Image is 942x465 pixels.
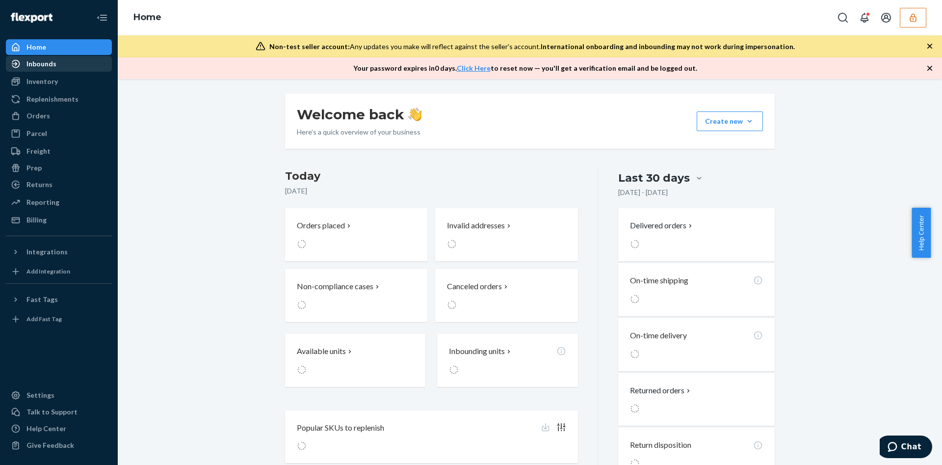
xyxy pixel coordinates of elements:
div: Inventory [26,77,58,86]
button: Returned orders [630,385,692,396]
iframe: Opens a widget where you can chat to one of our agents [880,436,932,460]
a: Inventory [6,74,112,89]
a: Settings [6,387,112,403]
p: Available units [297,346,346,357]
div: Help Center [26,424,66,434]
ol: breadcrumbs [126,3,169,32]
button: Talk to Support [6,404,112,420]
h3: Today [285,168,578,184]
button: Inbounding units [437,334,577,387]
p: [DATE] [285,186,578,196]
button: Orders placed [285,208,427,261]
p: Inbounding units [449,346,505,357]
p: Popular SKUs to replenish [297,422,384,434]
a: Home [133,12,161,23]
div: Add Fast Tag [26,315,62,323]
div: Prep [26,163,42,173]
div: Freight [26,146,51,156]
h1: Welcome back [297,106,422,123]
a: Click Here [457,64,491,72]
div: Orders [26,111,50,121]
button: Fast Tags [6,292,112,307]
p: [DATE] - [DATE] [618,188,668,197]
a: Help Center [6,421,112,437]
button: Delivered orders [630,220,694,231]
button: Open Search Box [833,8,853,27]
div: Any updates you make will reflect against the seller's account. [269,42,795,52]
div: Give Feedback [26,440,74,450]
a: Orders [6,108,112,124]
div: Last 30 days [618,170,690,186]
span: Non-test seller account: [269,42,350,51]
a: Returns [6,177,112,192]
button: Help Center [912,208,931,258]
div: Home [26,42,46,52]
div: Reporting [26,197,59,207]
a: Freight [6,143,112,159]
span: International onboarding and inbounding may not work during impersonation. [541,42,795,51]
button: Canceled orders [435,269,577,322]
p: Here’s a quick overview of your business [297,127,422,137]
div: Billing [26,215,47,225]
button: Create new [697,111,763,131]
p: Your password expires in 0 days . to reset now — you'll get a verification email and be logged out. [353,63,697,73]
button: Open account menu [876,8,896,27]
button: Open notifications [855,8,874,27]
div: Replenishments [26,94,78,104]
a: Add Fast Tag [6,311,112,327]
a: Parcel [6,126,112,141]
div: Integrations [26,247,68,257]
button: Invalid addresses [435,208,577,261]
button: Available units [285,334,425,387]
div: Settings [26,390,54,400]
a: Reporting [6,194,112,210]
button: Give Feedback [6,438,112,453]
div: Fast Tags [26,295,58,304]
a: Inbounds [6,56,112,72]
div: Talk to Support [26,407,78,417]
button: Non-compliance cases [285,269,427,322]
p: Orders placed [297,220,345,231]
div: Inbounds [26,59,56,69]
p: Non-compliance cases [297,281,373,292]
p: Invalid addresses [447,220,505,231]
p: On-time shipping [630,275,688,286]
div: Parcel [26,129,47,138]
img: Flexport logo [11,13,52,23]
a: Home [6,39,112,55]
div: Returns [26,180,52,190]
a: Prep [6,160,112,176]
a: Billing [6,212,112,228]
p: On-time delivery [630,330,687,341]
button: Close Navigation [92,8,112,27]
div: Add Integration [26,267,70,275]
img: hand-wave emoji [408,108,422,121]
button: Integrations [6,244,112,260]
p: Return disposition [630,439,691,451]
a: Replenishments [6,91,112,107]
p: Canceled orders [447,281,502,292]
a: Add Integration [6,264,112,279]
